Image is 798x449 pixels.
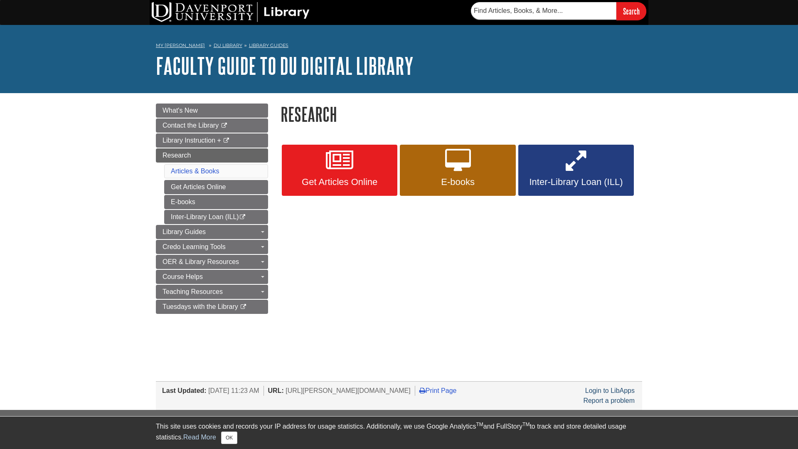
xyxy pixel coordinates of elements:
[156,53,414,79] a: Faculty Guide to DU Digital Library
[156,42,205,49] a: My [PERSON_NAME]
[525,177,628,187] span: Inter-Library Loan (ILL)
[152,2,310,22] img: DU Library
[156,255,268,269] a: OER & Library Resources
[156,148,268,163] a: Research
[400,145,515,196] a: E-books
[156,40,642,53] nav: breadcrumb
[419,387,457,394] a: Print Page
[471,2,616,20] input: Find Articles, Books, & More...
[406,177,509,187] span: E-books
[518,145,634,196] a: Inter-Library Loan (ILL)
[288,177,391,187] span: Get Articles Online
[163,152,191,159] span: Research
[239,215,246,220] i: This link opens in a new window
[163,288,223,295] span: Teaching Resources
[583,397,635,404] a: Report a problem
[223,138,230,143] i: This link opens in a new window
[221,432,237,444] button: Close
[163,273,203,280] span: Course Helps
[164,210,268,224] a: Inter-Library Loan (ILL)
[585,387,635,394] a: Login to LibApps
[163,137,221,144] span: Library Instruction +
[156,422,642,444] div: This site uses cookies and records your IP address for usage statistics. Additionally, we use Goo...
[163,303,238,310] span: Tuesdays with the Library
[164,195,268,209] a: E-books
[156,133,268,148] a: Library Instruction +
[281,104,642,125] h1: Research
[163,107,198,114] span: What's New
[282,145,397,196] a: Get Articles Online
[471,2,646,20] form: Searches DU Library's articles, books, and more
[164,180,268,194] a: Get Articles Online
[162,387,207,394] span: Last Updated:
[214,42,242,48] a: DU Library
[419,387,426,394] i: Print Page
[156,104,268,314] div: Guide Page Menu
[208,387,259,394] span: [DATE] 11:23 AM
[286,387,411,394] span: [URL][PERSON_NAME][DOMAIN_NAME]
[163,243,226,250] span: Credo Learning Tools
[156,270,268,284] a: Course Helps
[156,285,268,299] a: Teaching Resources
[156,240,268,254] a: Credo Learning Tools
[156,225,268,239] a: Library Guides
[163,228,206,235] span: Library Guides
[163,122,219,129] span: Contact the Library
[183,434,216,441] a: Read More
[156,118,268,133] a: Contact the Library
[522,422,530,427] sup: TM
[476,422,483,427] sup: TM
[268,387,284,394] span: URL:
[616,2,646,20] input: Search
[163,258,239,265] span: OER & Library Resources
[171,168,219,175] a: Articles & Books
[249,42,288,48] a: Library Guides
[156,300,268,314] a: Tuesdays with the Library
[240,304,247,310] i: This link opens in a new window
[156,104,268,118] a: What's New
[221,123,228,128] i: This link opens in a new window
